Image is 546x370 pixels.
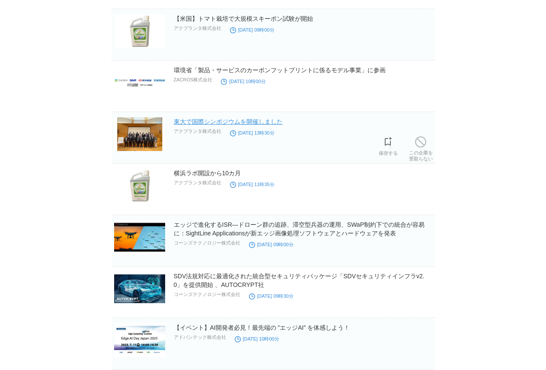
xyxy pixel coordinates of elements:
[174,334,226,341] p: アドバンテック株式会社
[230,27,275,32] time: [DATE] 09時00分
[174,291,240,298] p: コーンズテクノロジー株式会社
[235,336,279,341] time: [DATE] 10時00分
[174,118,283,125] a: 東大で国際シンポジウムを開催しました
[174,221,425,237] a: エッジで進化するISR―ドローン群の追跡、滞空型兵器の運用、SWaP制約下での統合が容易に：SightLine Applicationsが新エッジ画像処理ソフトウェアとハードウェアを発表
[174,240,240,246] p: コーンズテクノロジー株式会社
[174,77,213,83] p: ZACROS株式会社
[249,293,294,299] time: [DATE] 09時30分
[249,242,294,247] time: [DATE] 09時00分
[221,79,265,84] time: [DATE] 10時00分
[174,128,221,135] p: アクプランタ株式会社
[114,117,165,151] img: 東大で国際シンポジウムを開催しました
[114,323,165,357] img: 【イベント】AI開発者必見！最先端の ”エッジAI” を体感しよう！
[409,134,433,162] a: この企業を受取らない
[174,15,313,22] a: 【米国】トマト栽培で大規模スキーポン試験が開始
[174,25,221,32] p: アクプランタ株式会社
[230,182,275,187] time: [DATE] 11時35分
[174,324,350,331] a: 【イベント】AI開発者必見！最先端の ”エッジAI” を体感しよう！
[379,135,398,156] a: 保存する
[174,170,241,177] a: 横浜ラボ開設から10カ月
[114,66,165,100] img: 環境省「製品・サービスのカーボンフットプリントに係るモデル事業」に参画
[230,130,275,135] time: [DATE] 13時30分
[174,180,221,186] p: アクプランタ株式会社
[114,220,165,254] img: エッジで進化するISR―ドローン群の追跡、滞空型兵器の運用、SWaP制約下での統合が容易に：SightLine Applicationsが新エッジ画像処理ソフトウェアとハードウェアを発表
[114,169,165,203] img: 横浜ラボ開設から10カ月
[174,273,425,288] a: SDV法規対応に最適化された統合型セキュリティパッケージ「SDVセキュリティインフラv2.0」を提供開始 、AUTOCRYPT社
[114,14,165,48] img: 【米国】トマト栽培で大規模スキーポン試験が開始
[114,272,165,306] img: SDV法規対応に最適化された統合型セキュリティパッケージ「SDVセキュリティインフラv2.0」を提供開始 、AUTOCRYPT社
[174,67,386,74] a: 環境省「製品・サービスのカーボンフットプリントに係るモデル事業」に参画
